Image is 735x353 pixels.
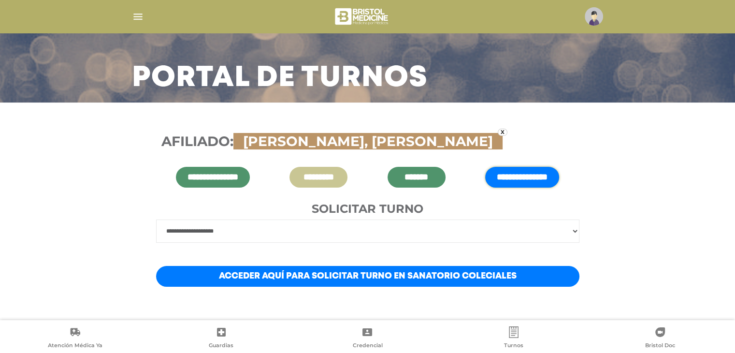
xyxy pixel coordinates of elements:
span: Guardias [209,342,233,351]
a: x [498,129,507,136]
a: Bristol Doc [587,326,733,351]
span: Bristol Doc [645,342,675,351]
span: Credencial [352,342,382,351]
h3: Portal de turnos [132,66,428,91]
a: Atención Médica Ya [2,326,148,351]
img: bristol-medicine-blanco.png [333,5,391,28]
h3: Afiliado: [161,133,574,150]
img: profile-placeholder.svg [585,7,603,26]
a: Turnos [441,326,587,351]
a: Guardias [148,326,295,351]
span: Turnos [504,342,523,351]
a: Acceder aquí para solicitar turno en Sanatorio Coleciales [156,266,579,287]
span: Atención Médica Ya [48,342,102,351]
img: Cober_menu-lines-white.svg [132,11,144,23]
span: [PERSON_NAME], [PERSON_NAME] [238,133,498,149]
a: Credencial [294,326,441,351]
h4: Solicitar turno [156,202,579,216]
